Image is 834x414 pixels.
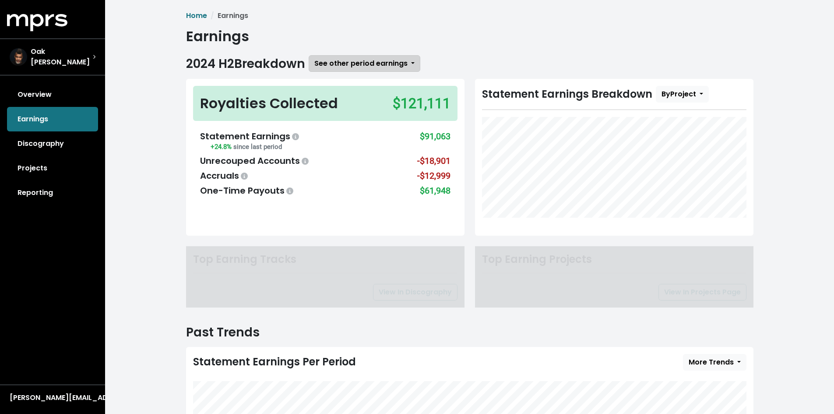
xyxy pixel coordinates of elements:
[7,180,98,205] a: Reporting
[393,93,450,114] div: $121,111
[309,55,420,72] button: See other period earnings
[200,93,338,114] div: Royalties Collected
[7,17,67,27] a: mprs logo
[420,184,450,197] div: $61,948
[186,11,753,21] nav: breadcrumb
[420,130,450,152] div: $91,063
[186,57,305,71] h2: 2024 H2 Breakdown
[193,356,356,368] div: Statement Earnings Per Period
[200,169,250,182] div: Accruals
[662,89,696,99] span: By Project
[7,156,98,180] a: Projects
[31,46,93,67] span: Oak [PERSON_NAME]
[656,86,709,103] button: ByProject
[417,154,450,167] div: -$18,901
[186,325,753,340] h2: Past Trends
[689,357,734,367] span: More Trends
[10,48,27,66] img: The selected account / producer
[417,169,450,182] div: -$12,999
[233,143,282,151] span: since last period
[683,354,746,371] button: More Trends
[207,11,248,21] li: Earnings
[482,86,746,103] div: Statement Earnings Breakdown
[200,130,301,143] div: Statement Earnings
[7,82,98,107] a: Overview
[211,143,282,151] small: +24.8%
[7,131,98,156] a: Discography
[314,58,408,68] span: See other period earnings
[186,11,207,21] a: Home
[186,28,753,45] h1: Earnings
[200,154,310,167] div: Unrecouped Accounts
[200,184,295,197] div: One-Time Payouts
[7,392,98,403] button: [PERSON_NAME][EMAIL_ADDRESS][PERSON_NAME][DOMAIN_NAME]
[10,393,95,403] div: [PERSON_NAME][EMAIL_ADDRESS][PERSON_NAME][DOMAIN_NAME]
